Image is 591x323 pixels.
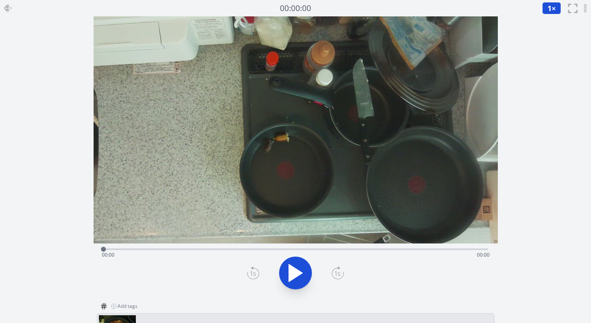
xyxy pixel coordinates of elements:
a: 00:00:00 [280,2,311,14]
span: 1 [547,3,552,13]
button: 1× [542,2,561,14]
button: Add tags [108,300,141,313]
span: Add tags [117,303,137,309]
span: 00:00 [477,251,490,258]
